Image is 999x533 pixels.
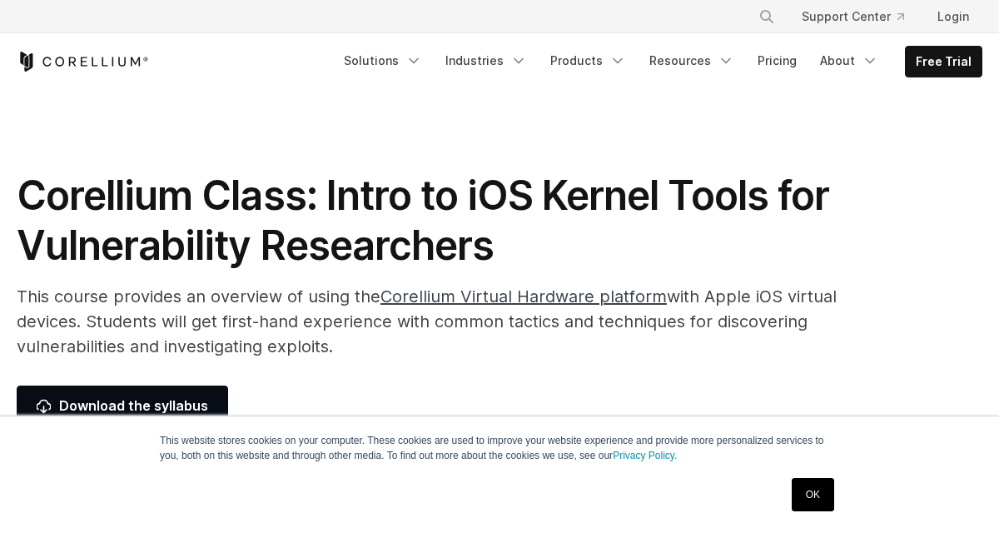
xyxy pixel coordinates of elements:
span: Download the syllabus [37,396,208,416]
a: Resources [639,46,744,76]
a: About [810,46,888,76]
div: Navigation Menu [334,46,982,77]
a: Support Center [788,2,917,32]
a: Free Trial [906,47,982,77]
a: Corellium Home [17,52,149,72]
a: Download the syllabus [17,386,228,426]
a: Login [924,2,982,32]
p: This website stores cookies on your computer. These cookies are used to improve your website expe... [160,433,839,463]
a: Industries [435,46,537,76]
h1: Corellium Class: Intro to iOS Kernel Tools for Vulnerability Researchers [17,171,849,271]
a: Products [540,46,636,76]
button: Search [752,2,782,32]
a: Solutions [334,46,432,76]
a: Corellium Virtual Hardware platform [380,286,667,306]
a: OK [792,478,834,511]
p: This course provides an overview of using the with Apple iOS virtual devices. Students will get f... [17,284,849,359]
a: Pricing [748,46,807,76]
a: Privacy Policy. [613,450,677,461]
div: Navigation Menu [738,2,982,32]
